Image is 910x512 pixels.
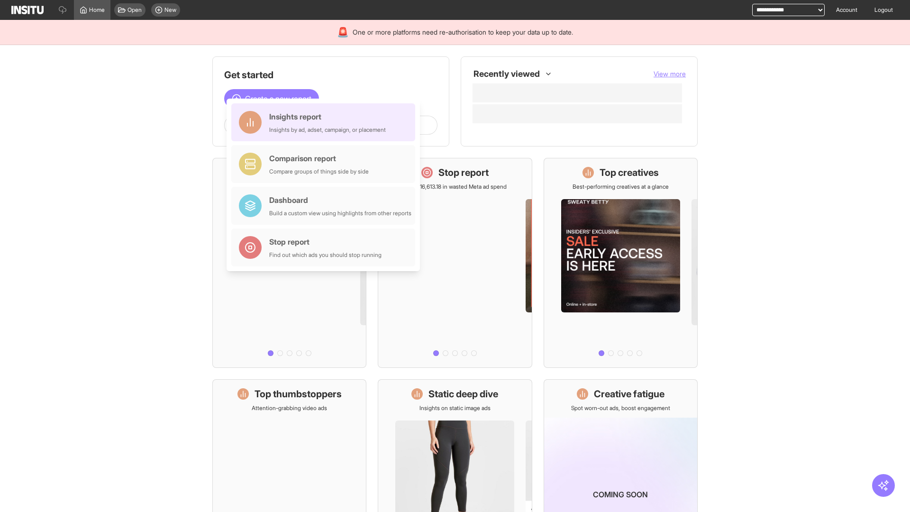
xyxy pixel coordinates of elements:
p: Save £16,613.18 in wasted Meta ad spend [403,183,507,191]
img: Logo [11,6,44,14]
button: Create a new report [224,89,319,108]
span: View more [654,70,686,78]
p: Insights on static image ads [419,404,491,412]
span: Create a new report [245,93,311,104]
div: Compare groups of things side by side [269,168,369,175]
span: One or more platforms need re-authorisation to keep your data up to date. [353,27,573,37]
p: Attention-grabbing video ads [252,404,327,412]
a: Top creativesBest-performing creatives at a glance [544,158,698,368]
div: Insights by ad, adset, campaign, or placement [269,126,386,134]
div: Build a custom view using highlights from other reports [269,210,411,217]
span: New [164,6,176,14]
div: Find out which ads you should stop running [269,251,382,259]
span: Open [127,6,142,14]
div: Dashboard [269,194,411,206]
div: Comparison report [269,153,369,164]
div: Stop report [269,236,382,247]
h1: Stop report [438,166,489,179]
h1: Static deep dive [428,387,498,401]
a: Stop reportSave £16,613.18 in wasted Meta ad spend [378,158,532,368]
span: Home [89,6,105,14]
h1: Top thumbstoppers [255,387,342,401]
div: 🚨 [337,26,349,39]
div: Insights report [269,111,386,122]
p: Best-performing creatives at a glance [573,183,669,191]
a: What's live nowSee all active ads instantly [212,158,366,368]
button: View more [654,69,686,79]
h1: Get started [224,68,437,82]
h1: Top creatives [600,166,659,179]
